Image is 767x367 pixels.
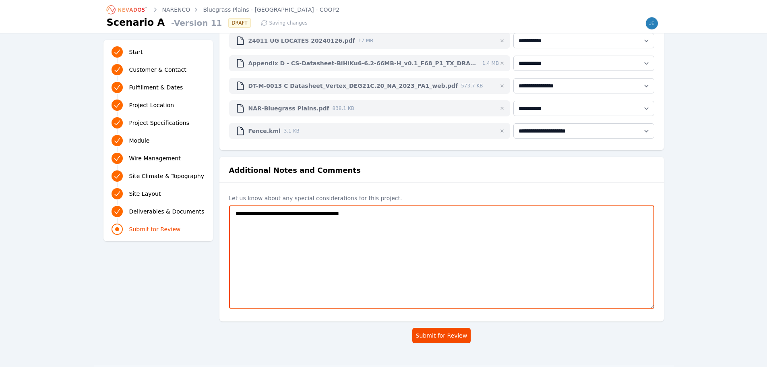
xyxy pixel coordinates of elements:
nav: Progress [112,45,205,236]
span: 24011 UG LOCATES 20240126.pdf [248,37,355,45]
div: DRAFT [228,18,250,28]
h1: Scenario A [107,16,165,29]
span: 573.7 KB [461,83,483,89]
span: Appendix D - CS-Datasheet-BiHiKu6-6.2-66MB-H_v0.1_F68_P1_TX_DRAFT.pdf [248,59,479,67]
span: 838.1 KB [333,105,354,112]
span: Project Location [129,101,174,109]
span: Wire Management [129,154,181,162]
span: Saving changes [269,20,308,26]
span: Fulfillment & Dates [129,83,183,91]
span: DT-M-0013 C Datasheet_Vertex_DEG21C.20_NA_2023_PA1_web.pdf [248,82,458,90]
a: Bluegrass Plains - [GEOGRAPHIC_DATA] - COOP2 [203,6,339,14]
span: Fence.kml [248,127,281,135]
span: Site Climate & Topography [129,172,204,180]
span: Customer & Contact [129,66,186,74]
span: Project Specifications [129,119,190,127]
nav: Breadcrumb [107,3,339,16]
a: NARENCO [162,6,190,14]
span: Submit for Review [129,225,181,233]
span: NAR-Bluegrass Plains.pdf [248,104,329,112]
span: Site Layout [129,190,161,198]
span: Module [129,137,150,145]
button: Submit for Review [412,328,471,343]
span: Deliverables & Documents [129,207,205,216]
span: 1.4 MB [482,60,499,66]
label: Let us know about any special considerations for this project. [229,194,654,202]
h2: Additional Notes and Comments [229,165,361,176]
span: 17 MB [358,37,374,44]
span: - Version 11 [168,17,222,29]
span: Start [129,48,143,56]
img: jesse.johnson@narenco.com [645,17,658,30]
span: 3.1 KB [284,128,300,134]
